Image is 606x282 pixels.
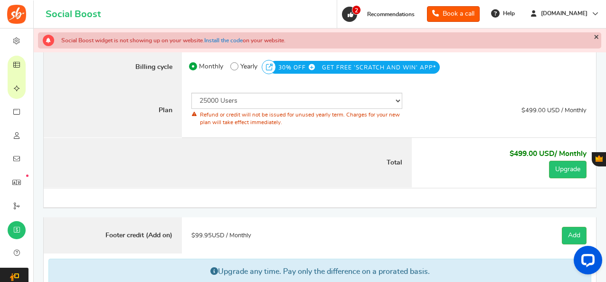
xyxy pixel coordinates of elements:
a: Add [562,227,587,244]
img: Social Boost [7,5,26,24]
h1: Social Boost [46,9,101,19]
iframe: LiveChat chat widget [566,242,606,282]
label: Total [44,138,412,188]
span: 30% OFF [278,61,320,74]
span: / Monthly [555,150,587,157]
a: Install the code [204,38,243,43]
small: Refund or credit will not be issued for unused yearly term. Charges for your new plan will take e... [200,112,400,125]
button: Gratisfaction [592,152,606,166]
span: GET FREE 'SCRATCH AND WIN' APP* [322,61,436,74]
a: Help [487,6,520,21]
span: Yearly [240,60,257,73]
a: × [591,32,601,42]
span: Recommendations [367,11,415,17]
label: Plan [44,83,182,138]
button: Upgrade [549,161,587,178]
span: $ USD / Monthly [191,233,251,239]
span: 99.95 [195,233,212,239]
span: [DOMAIN_NAME] [537,10,591,18]
a: 30% OFF GET FREE 'SCRATCH AND WIN' APP* [278,63,436,68]
a: 2 Recommendations [341,7,419,22]
span: 2 [352,5,361,15]
span: Social Boost widget is not showing up on your website. on your website. [61,38,285,43]
span: Gratisfaction [596,155,603,162]
b: $499.00 USD [510,150,587,157]
span: $499.00 USD / Monthly [521,107,587,114]
label: Billing cycle [44,51,182,84]
span: Monthly [199,60,223,73]
span: Help [501,10,515,18]
label: Footer credit (Add on) [44,217,182,254]
em: New [26,175,28,177]
a: Book a call [427,6,480,22]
